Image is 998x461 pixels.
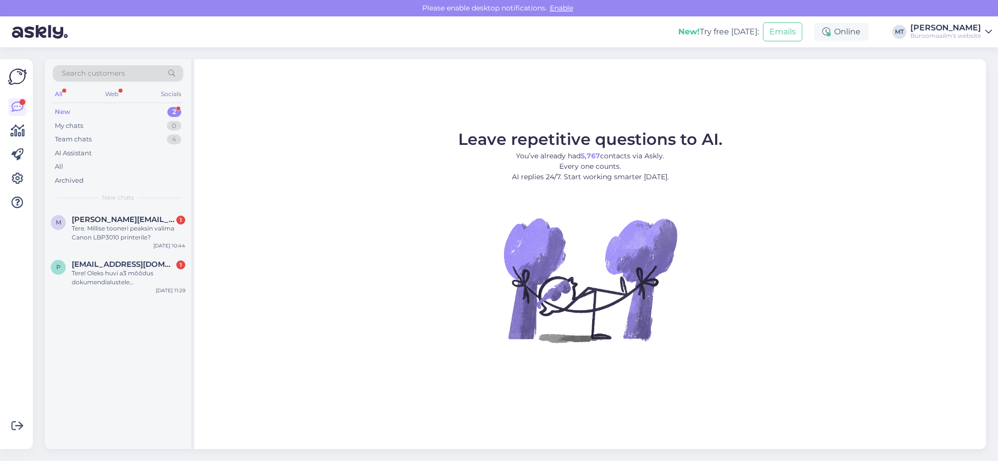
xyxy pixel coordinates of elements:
[814,23,869,41] div: Online
[176,260,185,269] div: 1
[56,219,61,226] span: m
[176,216,185,225] div: 1
[167,134,181,144] div: 4
[547,3,576,12] span: Enable
[763,22,802,41] button: Emails
[910,24,992,40] a: [PERSON_NAME]Büroomaailm's website
[55,162,63,172] div: All
[56,263,61,271] span: p
[102,193,134,202] span: New chats
[53,88,64,101] div: All
[72,260,175,269] span: pilletyrner@gmail.com
[167,121,181,131] div: 0
[500,190,680,369] img: No Chat active
[910,32,981,40] div: Büroomaailm's website
[458,129,723,149] span: Leave repetitive questions to AI.
[8,67,27,86] img: Askly Logo
[72,269,185,287] div: Tere! Oleks huvi a3 mõõdus dokumendialustele (mitmekorruseline, nagu on [PERSON_NAME] palju erine...
[153,242,185,249] div: [DATE] 10:44
[678,27,700,36] b: New!
[72,215,175,224] span: marleen.parmakson@gmail.com
[55,134,92,144] div: Team chats
[167,107,181,117] div: 2
[62,68,125,79] span: Search customers
[458,151,723,182] p: You’ve already had contacts via Askly. Every one counts. AI replies 24/7. Start working smarter [...
[156,287,185,294] div: [DATE] 11:29
[892,25,906,39] div: MT
[910,24,981,32] div: [PERSON_NAME]
[72,224,185,242] div: Tere. Millise tooneri peaksin valima Canon LBP3010 printerile?
[581,151,600,160] b: 5,767
[55,121,83,131] div: My chats
[55,107,70,117] div: New
[55,176,84,186] div: Archived
[103,88,121,101] div: Web
[55,148,92,158] div: AI Assistant
[159,88,183,101] div: Socials
[678,26,759,38] div: Try free [DATE]:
